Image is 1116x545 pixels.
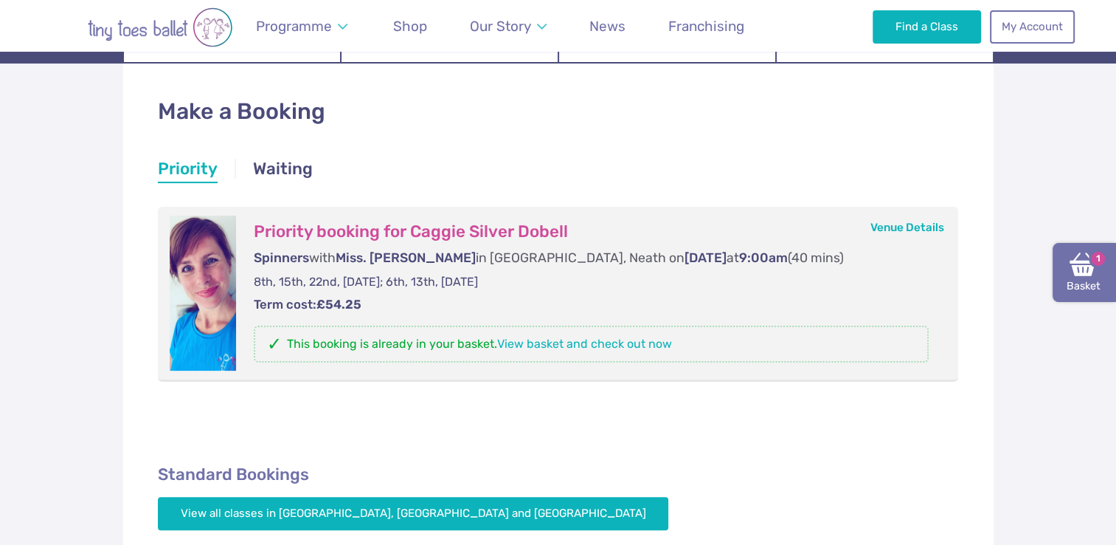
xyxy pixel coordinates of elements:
span: [DATE] [684,250,727,265]
span: Franchising [668,18,744,35]
a: View all classes in [GEOGRAPHIC_DATA], [GEOGRAPHIC_DATA] and [GEOGRAPHIC_DATA] [158,497,669,529]
p: with in [GEOGRAPHIC_DATA], Neath on at (40 mins) [254,249,929,267]
a: Waiting [253,157,313,184]
p: This booking is already in your basket. [254,326,929,363]
h3: Priority booking for Caggie Silver Dobell [254,222,929,242]
p: 8th, 15th, 22nd, [DATE]; 6th, 13th, [DATE] [254,274,929,290]
span: Miss. [PERSON_NAME] [336,250,476,265]
a: Programme [249,9,355,44]
img: tiny toes ballet [42,7,278,47]
p: Term cost: [254,296,929,314]
h1: Make a Booking [158,96,959,128]
a: Franchising [662,9,752,44]
a: Basket1 [1053,243,1116,302]
span: 1 [1089,250,1106,267]
strong: £54.25 [316,297,361,312]
span: Spinners [254,250,309,265]
span: Shop [393,18,427,35]
span: Our Story [470,18,531,35]
a: Venue Details [870,221,944,234]
span: News [589,18,625,35]
h2: Standard Bookings [158,465,959,485]
a: Find a Class [873,10,981,43]
a: My Account [990,10,1074,43]
span: Programme [256,18,332,35]
a: Our Story [462,9,553,44]
span: 9:00am [739,250,788,265]
a: View basket and check out now [497,337,672,351]
a: News [583,9,633,44]
a: Shop [387,9,434,44]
